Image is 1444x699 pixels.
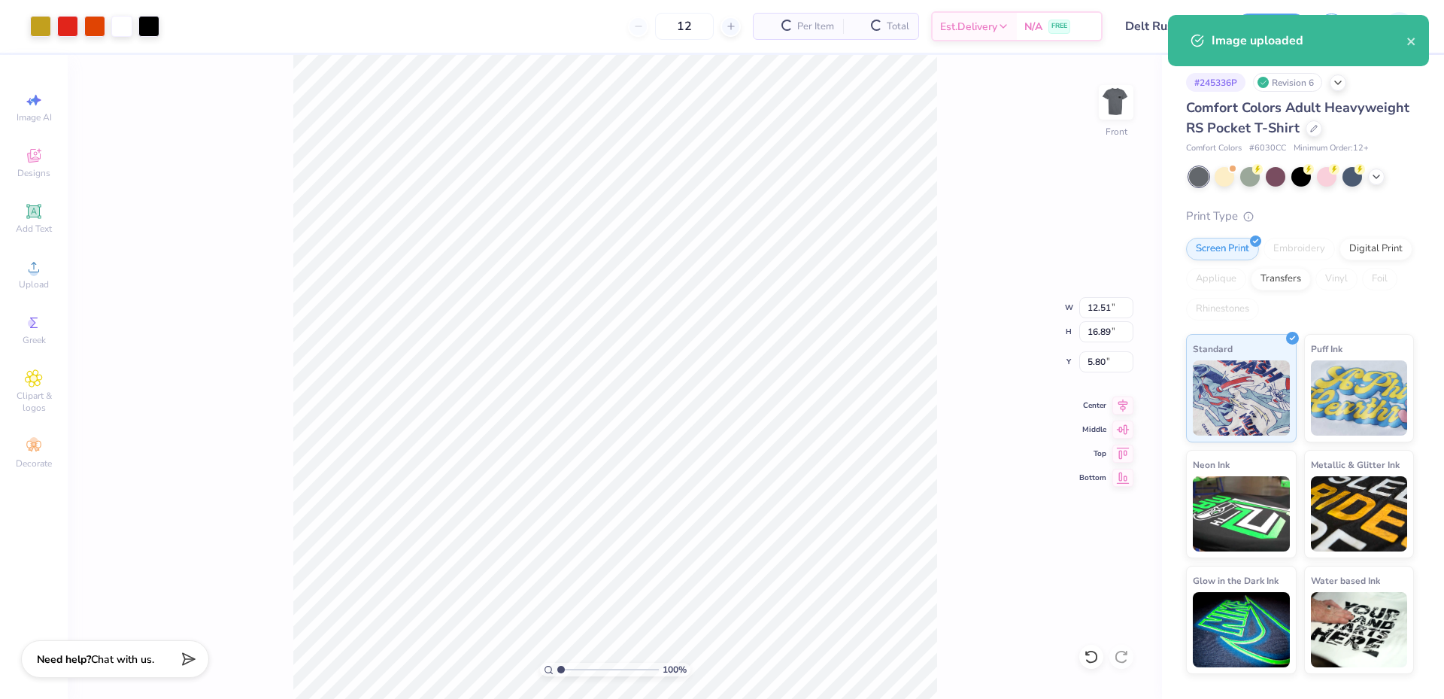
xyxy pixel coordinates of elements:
[8,390,60,414] span: Clipart & logos
[1406,32,1417,50] button: close
[1311,476,1408,552] img: Metallic & Glitter Ink
[91,652,154,667] span: Chat with us.
[1114,11,1224,41] input: Untitled Design
[23,334,46,346] span: Greek
[1212,32,1406,50] div: Image uploaded
[1362,268,1397,290] div: Foil
[1294,142,1369,155] span: Minimum Order: 12 +
[1186,73,1245,92] div: # 245336P
[17,111,52,123] span: Image AI
[887,19,909,35] span: Total
[797,19,834,35] span: Per Item
[1315,268,1358,290] div: Vinyl
[1024,19,1042,35] span: N/A
[1051,21,1067,32] span: FREE
[19,278,49,290] span: Upload
[1186,142,1242,155] span: Comfort Colors
[1186,298,1259,321] div: Rhinestones
[1249,142,1286,155] span: # 6030CC
[663,663,687,676] span: 100 %
[1186,238,1259,260] div: Screen Print
[940,19,997,35] span: Est. Delivery
[1079,400,1106,411] span: Center
[1106,125,1127,138] div: Front
[1079,448,1106,459] span: Top
[1311,341,1342,357] span: Puff Ink
[17,167,50,179] span: Designs
[1311,592,1408,667] img: Water based Ink
[655,13,714,40] input: – –
[1339,238,1412,260] div: Digital Print
[37,652,91,667] strong: Need help?
[1193,573,1279,588] span: Glow in the Dark Ink
[16,223,52,235] span: Add Text
[1186,268,1246,290] div: Applique
[1253,73,1322,92] div: Revision 6
[1079,424,1106,435] span: Middle
[1311,457,1400,473] span: Metallic & Glitter Ink
[1193,341,1233,357] span: Standard
[1193,457,1230,473] span: Neon Ink
[1186,208,1414,225] div: Print Type
[1251,268,1311,290] div: Transfers
[1193,592,1290,667] img: Glow in the Dark Ink
[1193,476,1290,552] img: Neon Ink
[1079,473,1106,483] span: Bottom
[1101,87,1131,117] img: Front
[1263,238,1335,260] div: Embroidery
[16,457,52,470] span: Decorate
[1186,99,1409,137] span: Comfort Colors Adult Heavyweight RS Pocket T-Shirt
[1311,360,1408,436] img: Puff Ink
[1311,573,1380,588] span: Water based Ink
[1193,360,1290,436] img: Standard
